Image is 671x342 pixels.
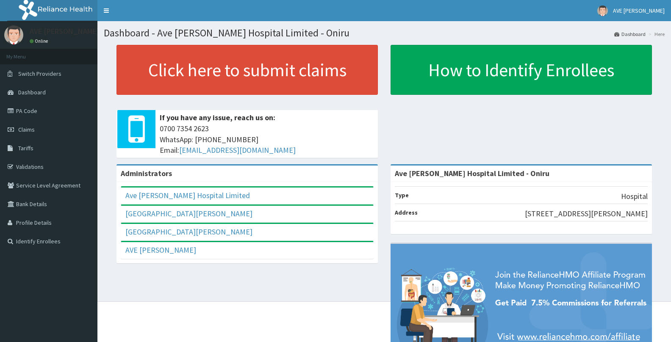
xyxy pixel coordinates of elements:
[18,126,35,133] span: Claims
[646,30,665,38] li: Here
[525,208,648,219] p: [STREET_ADDRESS][PERSON_NAME]
[18,70,61,77] span: Switch Providers
[395,168,549,178] strong: Ave [PERSON_NAME] Hospital Limited - Oniru
[125,227,252,237] a: [GEOGRAPHIC_DATA][PERSON_NAME]
[125,190,250,200] a: Ave [PERSON_NAME] Hospital Limited
[30,38,50,44] a: Online
[18,144,33,152] span: Tariffs
[18,88,46,96] span: Dashboard
[125,209,252,218] a: [GEOGRAPHIC_DATA][PERSON_NAME]
[104,28,665,39] h1: Dashboard - Ave [PERSON_NAME] Hospital Limited - Oniru
[160,123,374,156] span: 0700 7354 2623 WhatsApp: [PHONE_NUMBER] Email:
[621,191,648,202] p: Hospital
[391,45,652,95] a: How to Identify Enrollees
[125,245,196,255] a: AVE [PERSON_NAME]
[160,113,275,122] b: If you have any issue, reach us on:
[4,25,23,44] img: User Image
[121,168,172,178] b: Administrators
[30,28,99,35] p: AVE [PERSON_NAME]
[597,6,608,16] img: User Image
[395,209,418,216] b: Address
[614,30,646,38] a: Dashboard
[613,7,665,14] span: AVE [PERSON_NAME]
[395,191,409,199] b: Type
[179,145,296,155] a: [EMAIL_ADDRESS][DOMAIN_NAME]
[116,45,378,95] a: Click here to submit claims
